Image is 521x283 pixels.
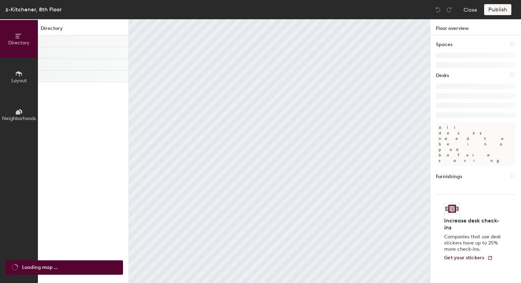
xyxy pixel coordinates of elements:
button: Close [463,4,477,15]
h1: Furnishings [436,173,462,181]
h1: Directory [38,25,129,35]
span: Directory [8,40,30,46]
p: All desks need to be in a pod before saving [436,122,515,166]
canvas: Map [129,19,430,283]
h1: Floor overview [430,19,521,35]
h1: Desks [436,72,449,79]
p: Companies that use desk stickers have up to 25% more check-ins. [444,234,503,252]
a: Get your stickers [444,255,493,261]
img: Redo [446,6,452,13]
span: Layout [11,78,27,84]
span: Neighborhoods [2,116,36,121]
span: Loading map ... [22,264,58,271]
h1: Spaces [436,41,452,48]
div: z-Kitchener, 8th Floor [6,5,62,14]
span: Get your stickers [444,255,484,261]
img: Undo [435,6,441,13]
img: Sticker logo [444,203,460,215]
h4: Increase desk check-ins [444,217,503,231]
